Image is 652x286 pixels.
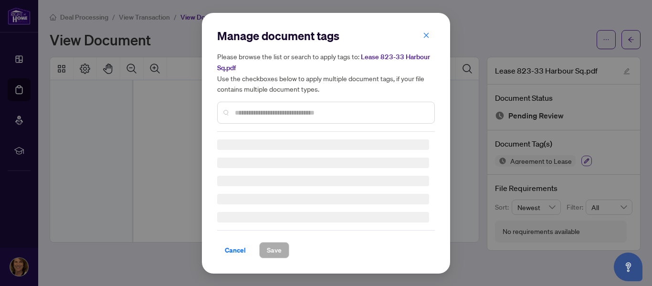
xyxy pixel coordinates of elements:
[217,51,435,94] h5: Please browse the list or search to apply tags to: Use the checkboxes below to apply multiple doc...
[217,242,253,258] button: Cancel
[614,253,642,281] button: Open asap
[225,243,246,258] span: Cancel
[217,28,435,43] h2: Manage document tags
[259,242,289,258] button: Save
[423,32,430,38] span: close
[217,53,430,72] span: Lease 823-33 Harbour Sq.pdf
